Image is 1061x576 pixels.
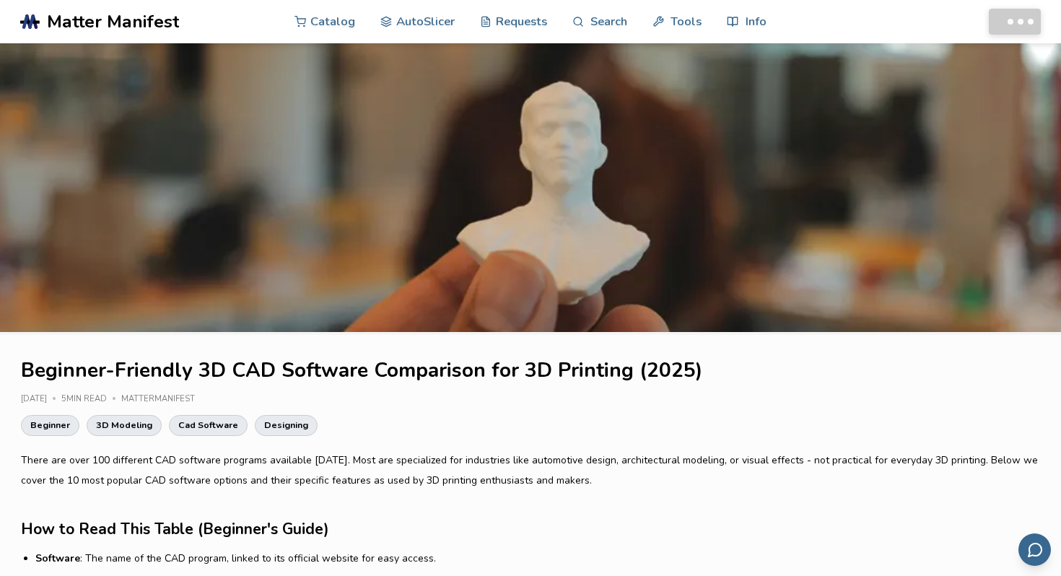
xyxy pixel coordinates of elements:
[1018,533,1051,566] button: Send feedback via email
[47,12,179,32] span: Matter Manifest
[21,395,61,404] div: [DATE]
[21,359,1039,382] h1: Beginner-Friendly 3D CAD Software Comparison for 3D Printing (2025)
[255,415,318,435] a: Designing
[21,415,79,435] a: Beginner
[121,395,205,404] div: MatterManifest
[87,415,162,435] a: 3D Modeling
[169,415,248,435] a: Cad Software
[21,450,1039,491] p: There are over 100 different CAD software programs available [DATE]. Most are specialized for ind...
[35,551,1039,566] li: : The name of the CAD program, linked to its official website for easy access.
[35,551,80,565] strong: Software
[21,518,1039,541] h2: How to Read This Table (Beginner's Guide)
[61,395,121,404] div: 5 min read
